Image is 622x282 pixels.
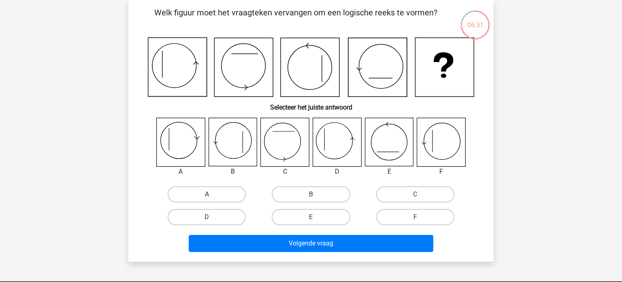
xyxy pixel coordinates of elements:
label: E [272,209,350,225]
div: A [150,167,211,177]
div: D [307,167,368,177]
label: F [376,209,454,225]
label: B [272,186,350,202]
div: 06:31 [460,10,490,30]
p: Welk figuur moet het vraagteken vervangen om een logische reeks te vormen? [141,6,450,31]
div: E [359,167,420,177]
h6: Selecteer het juiste antwoord [141,97,481,111]
label: D [168,209,246,225]
label: A [168,186,246,202]
div: B [202,167,264,177]
button: Volgende vraag [189,235,434,252]
label: C [376,186,454,202]
div: F [411,167,472,177]
div: C [254,167,315,177]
